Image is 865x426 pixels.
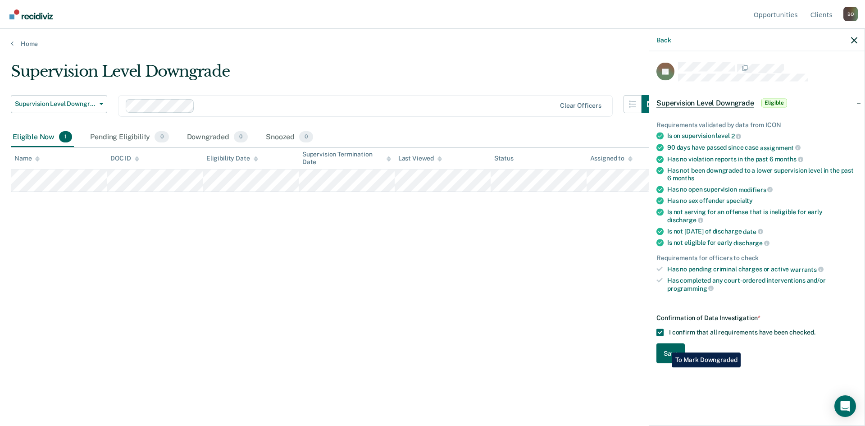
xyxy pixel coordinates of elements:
[673,174,694,181] span: months
[667,284,714,292] span: programming
[760,144,801,151] span: assignment
[264,128,315,147] div: Snoozed
[667,197,857,205] div: Has no sex offender
[667,239,857,247] div: Is not eligible for early
[743,228,763,235] span: date
[234,131,248,143] span: 0
[731,133,742,140] span: 2
[843,7,858,21] button: Profile dropdown button
[9,9,53,19] img: Recidiviz
[110,155,139,162] div: DOC ID
[667,265,857,273] div: Has no pending criminal charges or active
[302,151,391,166] div: Supervision Termination Date
[11,62,660,88] div: Supervision Level Downgrade
[398,155,442,162] div: Last Viewed
[667,143,857,151] div: 90 days have passed since case
[560,102,601,110] div: Clear officers
[656,314,857,321] div: Confirmation of Data Investigation
[667,227,857,235] div: Is not [DATE] of discharge
[775,156,803,163] span: months
[11,40,854,48] a: Home
[656,343,685,363] button: Save
[88,128,170,147] div: Pending Eligibility
[14,155,40,162] div: Name
[656,121,857,128] div: Requirements validated by data from ICON
[649,88,865,117] div: Supervision Level DowngradeEligible
[733,239,769,247] span: discharge
[656,36,671,44] button: Back
[59,131,72,143] span: 1
[667,155,857,163] div: Has no violation reports in the past 6
[790,266,824,273] span: warrants
[15,100,96,108] span: Supervision Level Downgrade
[669,328,815,335] span: I confirm that all requirements have been checked.
[185,128,250,147] div: Downgraded
[656,98,754,107] span: Supervision Level Downgrade
[11,128,74,147] div: Eligible Now
[667,216,703,223] span: discharge
[761,98,787,107] span: Eligible
[494,155,514,162] div: Status
[843,7,858,21] div: B O
[726,197,753,204] span: specialty
[667,185,857,193] div: Has no open supervision
[206,155,258,162] div: Eligibility Date
[667,132,857,140] div: Is on supervision level
[834,395,856,417] div: Open Intercom Messenger
[667,277,857,292] div: Has completed any court-ordered interventions and/or
[738,186,773,193] span: modifiers
[667,208,857,224] div: Is not serving for an offense that is ineligible for early
[656,254,857,261] div: Requirements for officers to check
[299,131,313,143] span: 0
[155,131,168,143] span: 0
[667,167,857,182] div: Has not been downgraded to a lower supervision level in the past 6
[590,155,633,162] div: Assigned to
